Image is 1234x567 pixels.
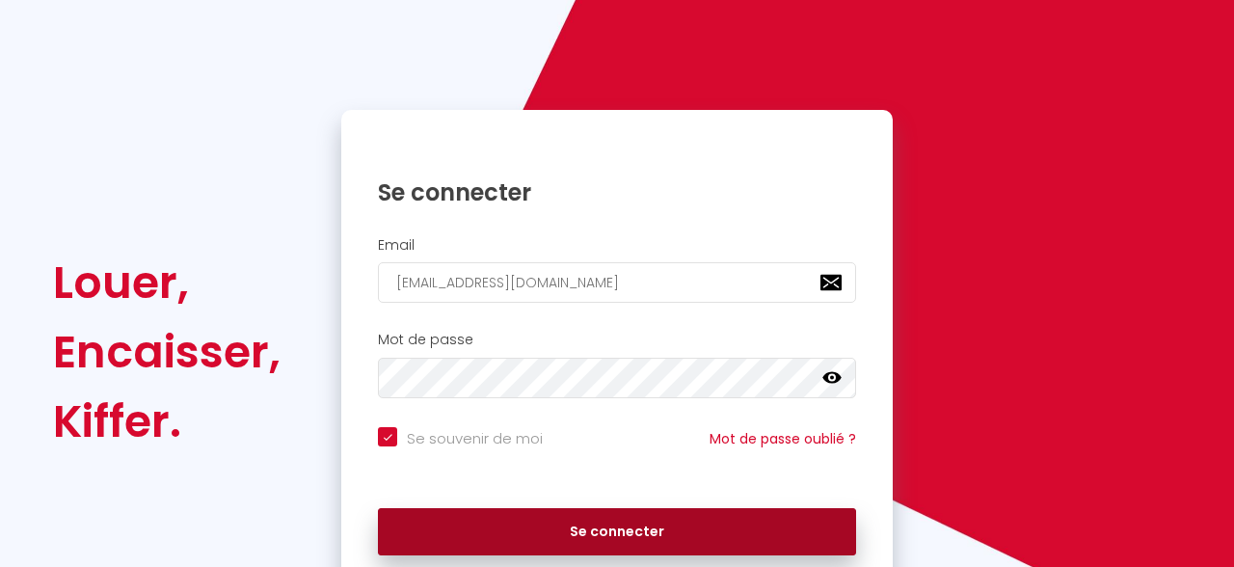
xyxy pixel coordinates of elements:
div: Kiffer. [53,387,281,456]
a: Mot de passe oublié ? [710,429,856,448]
h2: Email [378,237,856,254]
h1: Se connecter [378,177,856,207]
div: Louer, [53,248,281,317]
input: Ton Email [378,262,856,303]
h2: Mot de passe [378,332,856,348]
div: Encaisser, [53,317,281,387]
button: Se connecter [378,508,856,556]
